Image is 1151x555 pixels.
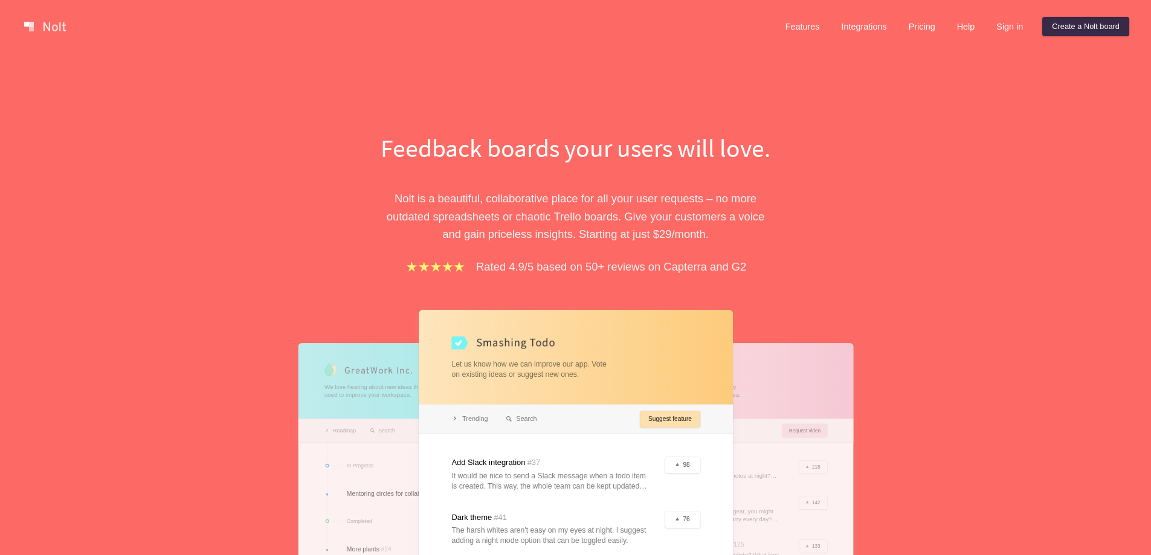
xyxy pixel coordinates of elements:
[831,17,896,36] a: Integrations
[476,258,746,275] p: Rated 4.9/5 based on 50+ reviews on Capterra and G2
[947,17,985,36] a: Help
[405,260,466,274] img: stars.b067e34983.png
[899,17,945,36] a: Pricing
[367,130,784,165] h1: Feedback boards your users will love.
[1042,17,1129,36] a: Create a Nolt board
[776,17,830,36] a: Features
[367,190,784,243] p: Nolt is a beautiful, collaborative place for all your user requests – no more outdated spreadshee...
[987,17,1033,36] a: Sign in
